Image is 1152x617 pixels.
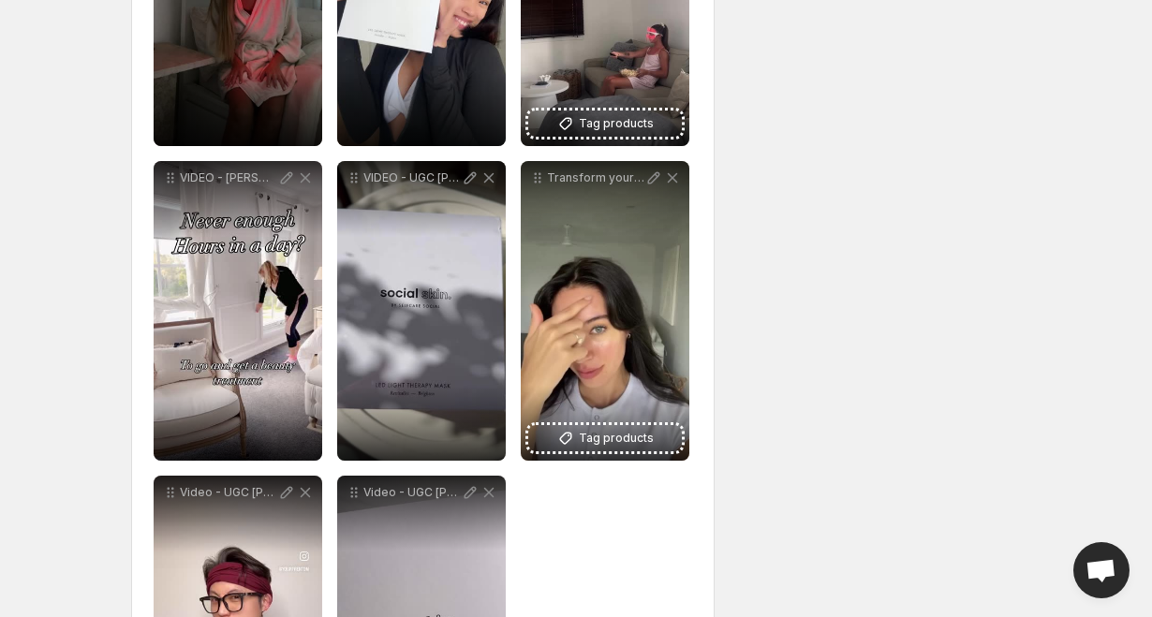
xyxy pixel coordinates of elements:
p: Video - UGC [PERSON_NAME].mov [363,485,461,500]
p: Transform your skincare routine with our LED [MEDICAL_DATA] Face Mask Experience professional ski... [547,170,644,185]
div: Transform your skincare routine with our LED [MEDICAL_DATA] Face Mask Experience professional ski... [521,161,689,461]
div: VIDEO - UGC [PERSON_NAME].mov [337,161,506,461]
button: Tag products [528,110,682,137]
p: VIDEO - UGC [PERSON_NAME].mov [363,170,461,185]
p: Video - UGC [PERSON_NAME].mp4 [180,485,277,500]
button: Tag products [528,425,682,451]
a: Open chat [1073,542,1130,598]
div: VIDEO - [PERSON_NAME] UGC.mp4 [154,161,322,461]
span: Tag products [579,114,654,133]
span: Tag products [579,429,654,448]
p: VIDEO - [PERSON_NAME] UGC.mp4 [180,170,277,185]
